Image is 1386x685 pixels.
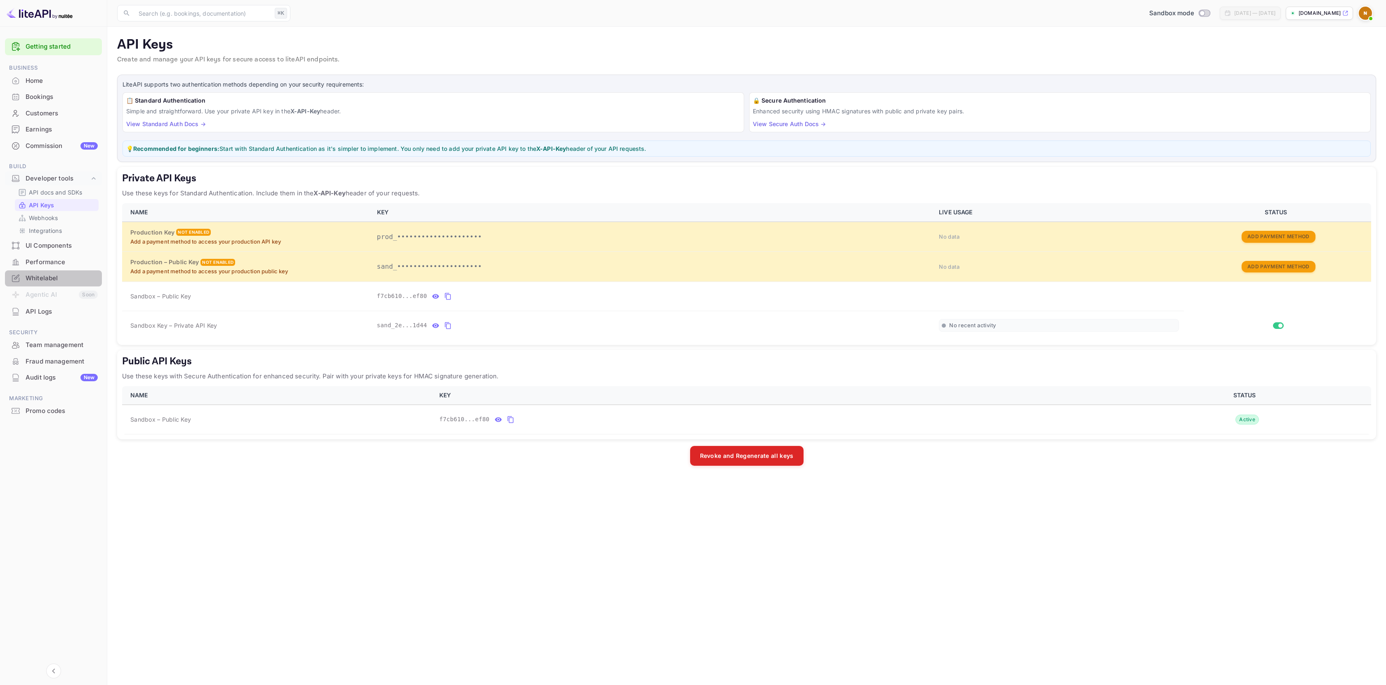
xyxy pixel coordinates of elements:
[176,229,211,236] div: Not enabled
[1146,9,1213,18] div: Switch to Production mode
[377,262,929,272] p: sand_•••••••••••••••••••••
[122,386,434,405] th: NAME
[29,201,54,209] p: API Keys
[1242,261,1315,273] button: Add Payment Method
[5,354,102,370] div: Fraud management
[15,212,99,224] div: Webhooks
[275,8,287,19] div: ⌘K
[5,171,102,186] div: Developer tools
[1234,9,1275,17] div: [DATE] — [DATE]
[29,188,82,197] p: API docs and SDKs
[18,213,95,222] a: Webhooks
[15,186,99,198] div: API docs and SDKs
[5,254,102,270] div: Performance
[80,374,98,381] div: New
[26,357,98,366] div: Fraud management
[1359,7,1372,20] img: NomadKick
[934,203,1184,222] th: LIVE USAGE
[5,270,102,286] div: Whitelabel
[117,37,1376,53] p: API Keys
[5,403,102,418] a: Promo codes
[377,292,427,300] span: f7cb610...ef80
[5,73,102,89] div: Home
[5,238,102,253] a: UI Components
[434,386,1121,405] th: KEY
[26,373,98,382] div: Audit logs
[18,226,95,235] a: Integrations
[126,96,740,105] h6: 📋 Standard Authentication
[1242,263,1315,270] a: Add Payment Method
[1242,231,1315,243] button: Add Payment Method
[753,96,1367,105] h6: 🔒 Secure Authentication
[26,258,98,267] div: Performance
[313,189,345,197] strong: X-API-Key
[5,354,102,369] a: Fraud management
[80,142,98,150] div: New
[690,446,804,466] button: Revoke and Regenerate all keys
[26,109,98,118] div: Customers
[5,238,102,254] div: UI Components
[126,107,740,115] p: Simple and straightforward. Use your private API key in the header.
[26,340,98,350] div: Team management
[1121,386,1371,405] th: STATUS
[26,174,90,183] div: Developer tools
[200,259,235,266] div: Not enabled
[753,107,1367,115] p: Enhanced security using HMAC signatures with public and private key pairs.
[117,55,1376,65] p: Create and manage your API keys for secure access to liteAPI endpoints.
[1149,9,1194,18] span: Sandbox mode
[372,203,934,222] th: KEY
[5,106,102,121] a: Customers
[7,7,73,20] img: LiteAPI logo
[26,241,98,251] div: UI Components
[753,120,826,127] a: View Secure Auth Docs →
[123,80,1371,89] p: LiteAPI supports two authentication methods depending on your security requirements:
[18,188,95,197] a: API docs and SDKs
[130,238,367,246] p: Add a payment method to access your production API key
[5,38,102,55] div: Getting started
[5,89,102,104] a: Bookings
[130,292,191,300] span: Sandbox – Public Key
[5,328,102,337] span: Security
[15,199,99,211] div: API Keys
[439,415,490,424] span: f7cb610...ef80
[377,321,427,330] span: sand_2e...1d44
[5,394,102,403] span: Marketing
[122,371,1371,381] p: Use these keys with Secure Authentication for enhanced security. Pair with your private keys for ...
[26,406,98,416] div: Promo codes
[130,228,174,237] h6: Production Key
[5,304,102,319] a: API Logs
[1184,203,1371,222] th: STATUS
[26,274,98,283] div: Whitelabel
[122,172,1371,185] h5: Private API Keys
[5,122,102,138] div: Earnings
[5,162,102,171] span: Build
[5,304,102,320] div: API Logs
[5,370,102,385] a: Audit logsNew
[5,122,102,137] a: Earnings
[26,42,98,52] a: Getting started
[26,307,98,317] div: API Logs
[126,144,1367,153] p: 💡 Start with Standard Authentication as it's simpler to implement. You only need to add your priv...
[130,322,217,329] span: Sandbox Key – Private API Key
[939,233,959,240] span: No data
[18,201,95,209] a: API Keys
[26,125,98,134] div: Earnings
[290,108,320,115] strong: X-API-Key
[5,337,102,352] a: Team management
[5,270,102,286] a: Whitelabel
[377,232,929,242] p: prod_•••••••••••••••••••••
[29,213,58,222] p: Webhooks
[15,225,99,237] div: Integrations
[5,63,102,73] span: Business
[1242,233,1315,240] a: Add Payment Method
[130,267,367,276] p: Add a payment method to access your production public key
[133,145,219,152] strong: Recommended for beginners:
[46,664,61,678] button: Collapse navigation
[122,386,1371,434] table: public api keys table
[122,203,1371,340] table: private api keys table
[536,145,566,152] strong: X-API-Key
[5,138,102,153] a: CommissionNew
[29,226,62,235] p: Integrations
